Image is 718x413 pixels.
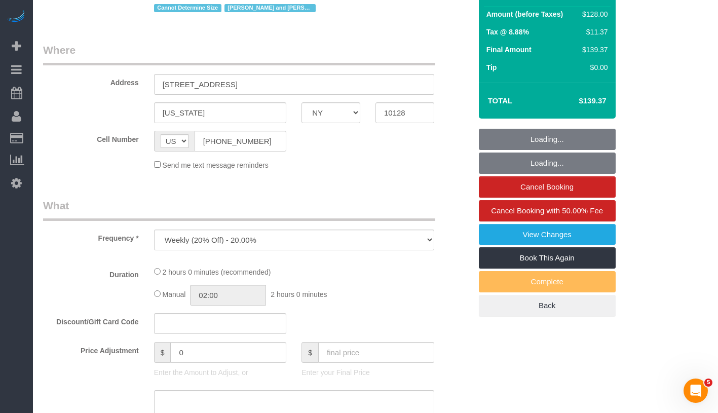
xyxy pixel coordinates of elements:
[479,295,616,316] a: Back
[35,74,146,88] label: Address
[35,313,146,327] label: Discount/Gift Card Code
[491,206,603,215] span: Cancel Booking with 50.00% Fee
[224,4,316,12] span: [PERSON_NAME] and [PERSON_NAME] preferred
[548,97,606,105] h4: $139.37
[35,266,146,280] label: Duration
[479,247,616,269] a: Book This Again
[154,102,287,123] input: City
[301,342,318,363] span: $
[704,379,712,387] span: 5
[35,342,146,356] label: Price Adjustment
[578,27,608,37] div: $11.37
[479,200,616,221] a: Cancel Booking with 50.00% Fee
[318,342,434,363] input: final price
[301,367,434,378] p: Enter your Final Price
[271,290,327,298] span: 2 hours 0 minutes
[684,379,708,403] iframe: Intercom live chat
[479,176,616,198] a: Cancel Booking
[578,62,608,72] div: $0.00
[486,9,563,19] label: Amount (before Taxes)
[43,43,435,65] legend: Where
[154,4,221,12] span: Cannot Determine Size
[486,27,529,37] label: Tax @ 8.88%
[6,10,26,24] img: Automaid Logo
[154,367,287,378] p: Enter the Amount to Adjust, or
[43,198,435,221] legend: What
[35,230,146,243] label: Frequency *
[486,45,532,55] label: Final Amount
[154,342,171,363] span: $
[479,224,616,245] a: View Changes
[488,96,513,105] strong: Total
[163,290,186,298] span: Manual
[578,9,608,19] div: $128.00
[375,102,434,123] input: Zip Code
[486,62,497,72] label: Tip
[163,161,269,169] span: Send me text message reminders
[163,268,271,276] span: 2 hours 0 minutes (recommended)
[195,131,287,152] input: Cell Number
[35,131,146,144] label: Cell Number
[578,45,608,55] div: $139.37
